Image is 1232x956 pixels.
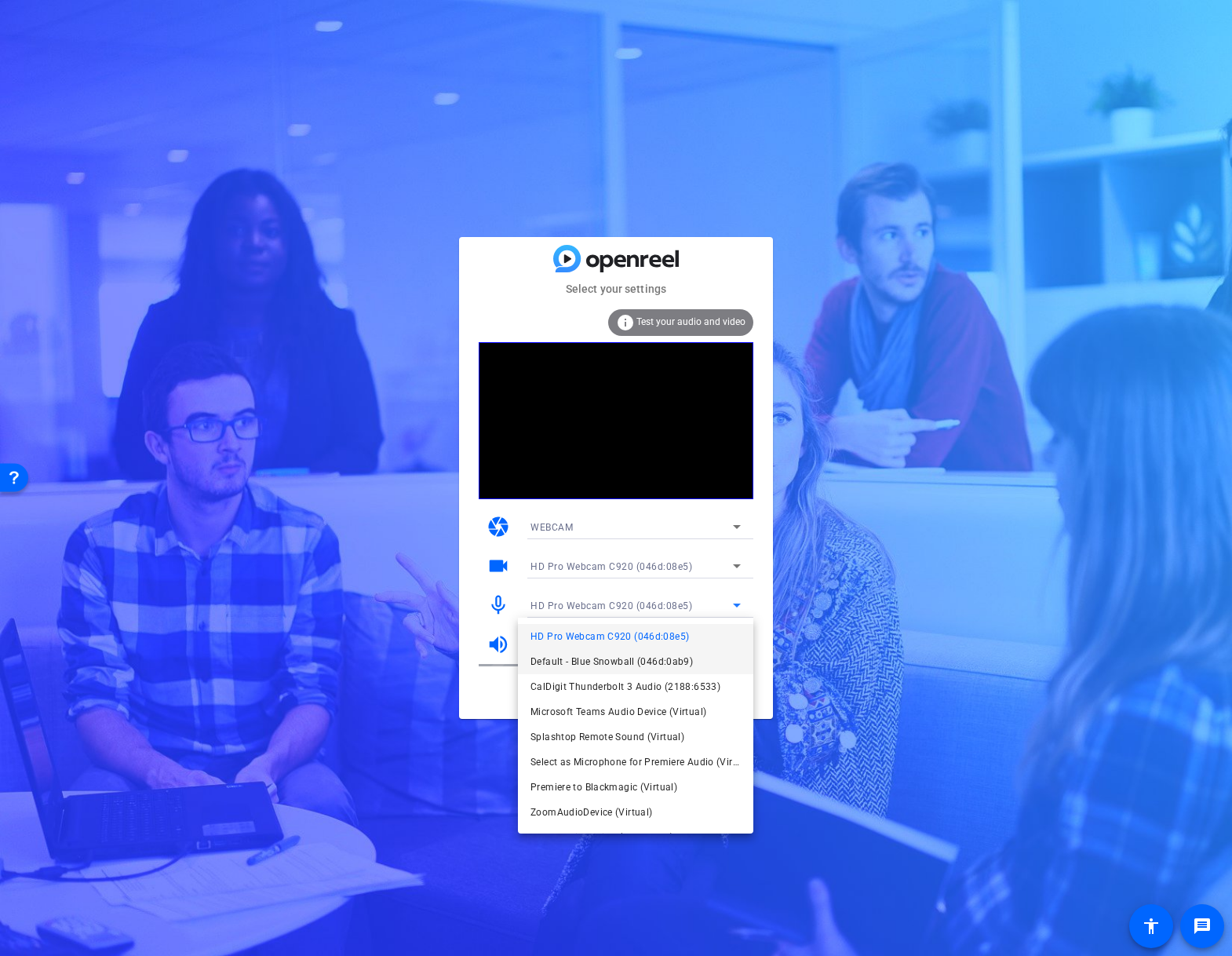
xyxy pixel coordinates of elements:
[530,677,720,696] span: CalDigit Thunderbolt 3 Audio (2188:6533)
[530,702,706,721] span: Microsoft Teams Audio Device (Virtual)
[530,803,652,822] span: ZoomAudioDevice (Virtual)
[530,778,677,797] span: Premiere to Blackmagic (Virtual)
[530,753,741,772] span: Select as Microphone for Premiere Audio (Virtual)
[530,627,689,646] span: HD Pro Webcam C920 (046d:08e5)
[530,652,693,671] span: Default - Blue Snowball (046d:0ab9)
[530,728,684,746] span: Splashtop Remote Sound (Virtual)
[530,828,673,847] span: Blackmagic Design (1edb:be73)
